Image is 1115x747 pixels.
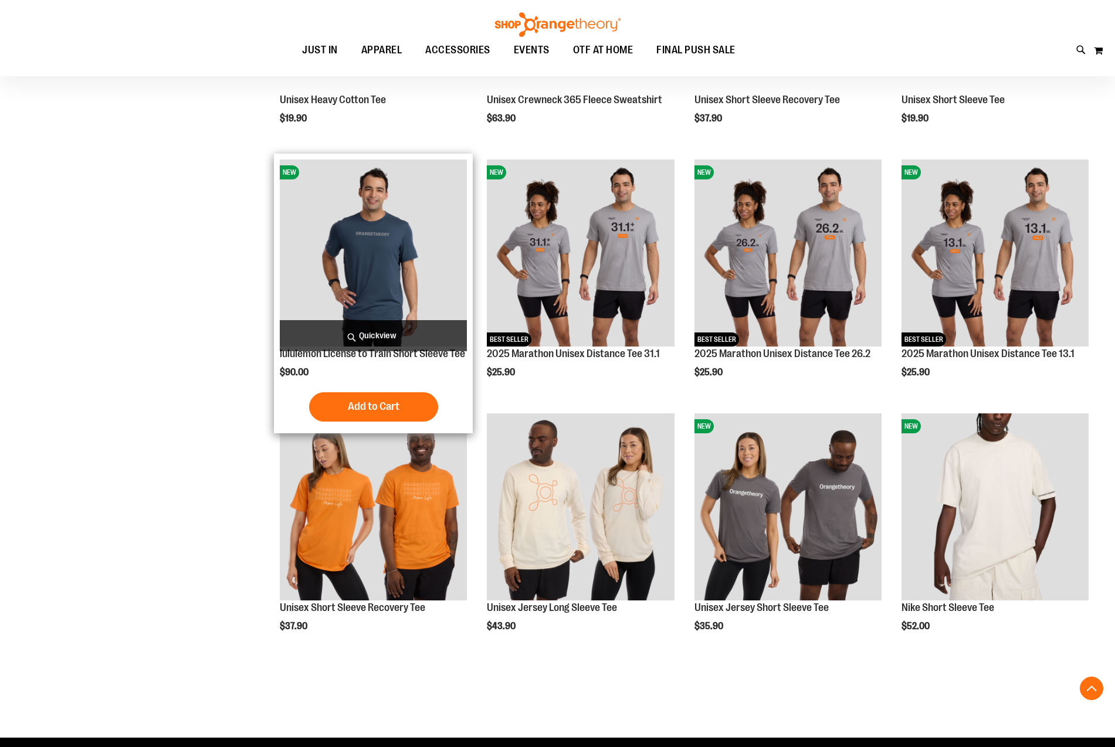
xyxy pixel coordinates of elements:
[902,413,1089,600] img: Nike Short Sleeve Tee
[694,413,882,600] img: Unisex Jersey Short Sleeve Tee
[487,113,517,124] span: $63.90
[348,400,399,413] span: Add to Cart
[896,154,1094,408] div: product
[487,413,674,600] img: Unisex Jersey Long Sleeve Tee
[487,165,506,179] span: NEW
[694,419,714,433] span: NEW
[280,159,467,347] img: lululemon License to Train Short Sleeve Tee
[361,37,402,63] span: APPAREL
[694,159,882,348] a: 2025 Marathon Unisex Distance Tee 26.2NEWBEST SELLER
[487,348,660,359] a: 2025 Marathon Unisex Distance Tee 31.1
[414,37,502,64] a: ACCESSORIES
[1080,677,1103,700] button: Back To Top
[694,113,724,124] span: $37.90
[280,348,465,359] a: lululemon License to Train Short Sleeve Tee
[694,413,882,602] a: Unisex Jersey Short Sleeve TeeNEW
[902,113,930,124] span: $19.90
[487,332,531,347] span: BEST SELLER
[487,621,517,631] span: $43.90
[694,602,829,613] a: Unisex Jersey Short Sleeve Tee
[902,348,1075,359] a: 2025 Marathon Unisex Distance Tee 13.1
[487,413,674,602] a: Unisex Jersey Long Sleeve Tee
[487,94,662,106] a: Unisex Crewneck 365 Fleece Sweatshirt
[694,348,870,359] a: 2025 Marathon Unisex Distance Tee 26.2
[350,37,414,63] a: APPAREL
[274,408,473,661] div: product
[689,408,887,661] div: product
[902,602,994,613] a: Nike Short Sleeve Tee
[561,37,645,64] a: OTF AT HOME
[481,408,680,661] div: product
[280,621,309,631] span: $37.90
[694,621,725,631] span: $35.90
[694,94,840,106] a: Unisex Short Sleeve Recovery Tee
[902,419,921,433] span: NEW
[280,367,310,378] span: $90.00
[902,413,1089,602] a: Nike Short Sleeve TeeNEW
[302,37,338,63] span: JUST IN
[896,408,1094,661] div: product
[689,154,887,408] div: product
[280,165,299,179] span: NEW
[694,159,882,347] img: 2025 Marathon Unisex Distance Tee 26.2
[481,154,680,408] div: product
[573,37,633,63] span: OTF AT HOME
[280,94,386,106] a: Unisex Heavy Cotton Tee
[309,392,438,422] button: Add to Cart
[902,367,931,378] span: $25.90
[487,159,674,347] img: 2025 Marathon Unisex Distance Tee 31.1
[645,37,747,64] a: FINAL PUSH SALE
[493,12,622,37] img: Shop Orangetheory
[902,165,921,179] span: NEW
[514,37,550,63] span: EVENTS
[274,154,473,433] div: product
[902,332,946,347] span: BEST SELLER
[487,367,517,378] span: $25.90
[487,159,674,348] a: 2025 Marathon Unisex Distance Tee 31.1NEWBEST SELLER
[487,602,617,613] a: Unisex Jersey Long Sleeve Tee
[280,159,467,348] a: lululemon License to Train Short Sleeve TeeNEW
[694,165,714,179] span: NEW
[280,413,467,602] a: Unisex Short Sleeve Recovery Tee
[902,94,1005,106] a: Unisex Short Sleeve Tee
[902,159,1089,347] img: 2025 Marathon Unisex Distance Tee 13.1
[280,320,467,351] a: Quickview
[280,113,309,124] span: $19.90
[694,367,724,378] span: $25.90
[502,37,561,64] a: EVENTS
[280,413,467,600] img: Unisex Short Sleeve Recovery Tee
[656,37,736,63] span: FINAL PUSH SALE
[280,602,425,613] a: Unisex Short Sleeve Recovery Tee
[425,37,490,63] span: ACCESSORIES
[694,332,739,347] span: BEST SELLER
[902,621,931,631] span: $52.00
[290,37,350,64] a: JUST IN
[902,159,1089,348] a: 2025 Marathon Unisex Distance Tee 13.1NEWBEST SELLER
